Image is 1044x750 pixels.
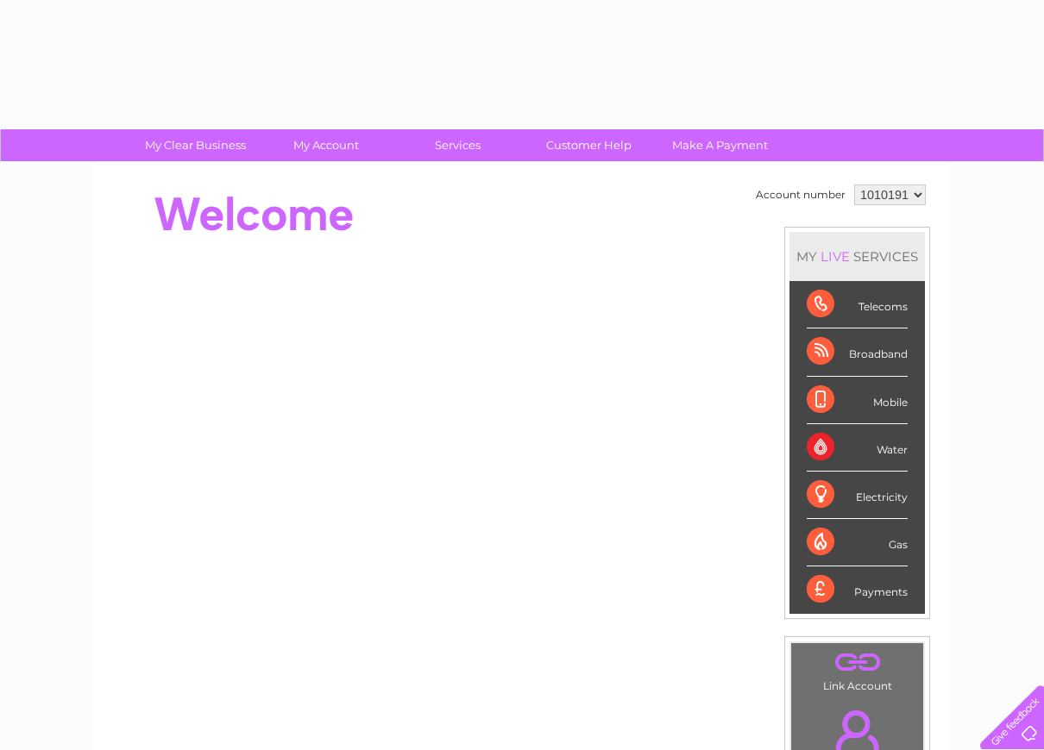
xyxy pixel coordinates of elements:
[807,328,908,376] div: Broadband
[807,519,908,566] div: Gas
[807,472,908,519] div: Electricity
[796,647,919,678] a: .
[255,129,398,161] a: My Account
[752,180,850,209] td: Account number
[518,129,660,161] a: Customer Help
[807,281,908,328] div: Telecoms
[387,129,529,161] a: Services
[124,129,267,161] a: My Clear Business
[807,377,908,424] div: Mobile
[807,566,908,613] div: Payments
[817,248,853,265] div: LIVE
[789,232,925,281] div: MY SERVICES
[807,424,908,472] div: Water
[790,642,924,697] td: Link Account
[649,129,791,161] a: Make A Payment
